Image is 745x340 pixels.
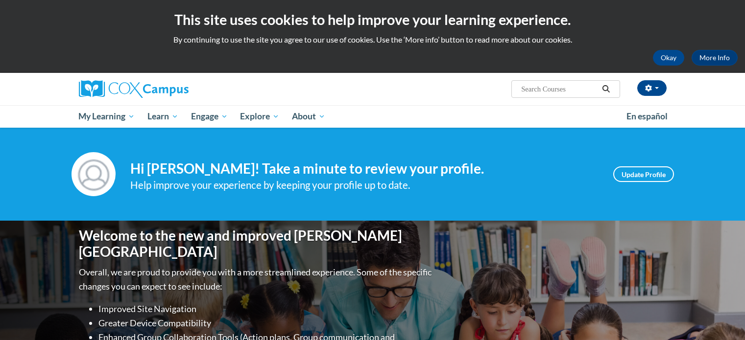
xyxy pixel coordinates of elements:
p: Overall, we are proud to provide you with a more streamlined experience. Some of the specific cha... [79,265,434,294]
input: Search Courses [520,83,599,95]
span: Explore [240,111,279,122]
span: About [292,111,325,122]
li: Improved Site Navigation [98,302,434,316]
img: Cox Campus [79,80,189,98]
a: Cox Campus [79,80,265,98]
span: Engage [191,111,228,122]
span: My Learning [78,111,135,122]
a: Explore [234,105,286,128]
a: Engage [185,105,234,128]
div: Main menu [64,105,681,128]
h1: Welcome to the new and improved [PERSON_NAME][GEOGRAPHIC_DATA] [79,227,434,260]
li: Greater Device Compatibility [98,316,434,330]
button: Search [599,83,613,95]
span: En español [626,111,668,121]
a: More Info [692,50,738,66]
h4: Hi [PERSON_NAME]! Take a minute to review your profile. [130,160,599,177]
button: Okay [653,50,684,66]
p: By continuing to use the site you agree to our use of cookies. Use the ‘More info’ button to read... [7,34,738,45]
img: Profile Image [72,152,116,196]
span: Learn [147,111,178,122]
a: About [286,105,332,128]
button: Account Settings [637,80,667,96]
h2: This site uses cookies to help improve your learning experience. [7,10,738,29]
a: My Learning [72,105,142,128]
a: Update Profile [613,166,674,182]
a: Learn [141,105,185,128]
a: En español [620,106,674,127]
div: Help improve your experience by keeping your profile up to date. [130,177,599,193]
